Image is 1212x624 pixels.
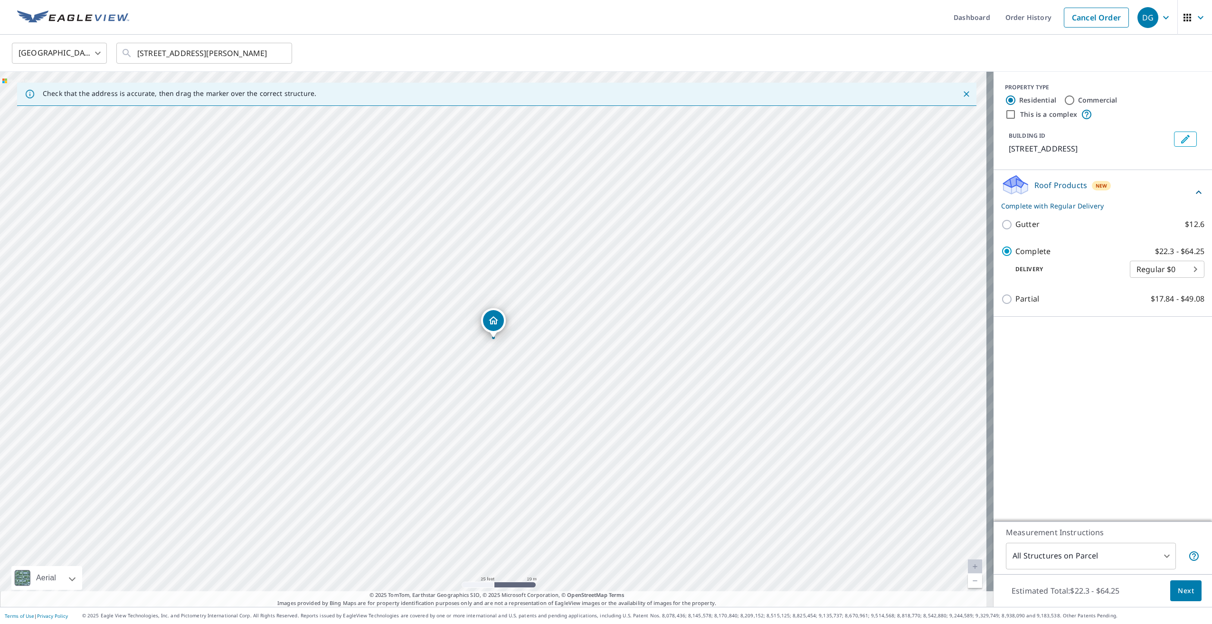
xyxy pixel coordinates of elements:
p: Complete [1015,246,1051,257]
a: Privacy Policy [37,613,68,619]
p: $22.3 - $64.25 [1155,246,1204,257]
p: Estimated Total: $22.3 - $64.25 [1004,580,1127,601]
div: Roof ProductsNewComplete with Regular Delivery [1001,174,1204,211]
label: Residential [1019,95,1056,105]
p: | [5,613,68,619]
span: New [1096,182,1108,189]
label: Commercial [1078,95,1117,105]
span: Next [1178,585,1194,597]
button: Next [1170,580,1202,602]
a: OpenStreetMap [567,591,607,598]
input: Search by address or latitude-longitude [137,40,273,66]
p: Partial [1015,293,1039,305]
a: Cancel Order [1064,8,1129,28]
p: Roof Products [1034,180,1087,191]
p: BUILDING ID [1009,132,1045,140]
a: Terms [609,591,625,598]
div: Regular $0 [1130,256,1204,283]
p: $12.6 [1185,218,1204,230]
div: [GEOGRAPHIC_DATA] [12,40,107,66]
button: Edit building 1 [1174,132,1197,147]
p: Complete with Regular Delivery [1001,201,1193,211]
label: This is a complex [1020,110,1077,119]
button: Close [960,88,973,100]
p: © 2025 Eagle View Technologies, Inc. and Pictometry International Corp. All Rights Reserved. Repo... [82,612,1207,619]
div: All Structures on Parcel [1006,543,1176,569]
img: EV Logo [17,10,129,25]
span: © 2025 TomTom, Earthstar Geographics SIO, © 2025 Microsoft Corporation, © [369,591,625,599]
div: PROPERTY TYPE [1005,83,1201,92]
a: Current Level 20, Zoom In Disabled [968,559,982,574]
a: Terms of Use [5,613,34,619]
div: DG [1137,7,1158,28]
p: [STREET_ADDRESS] [1009,143,1170,154]
p: Check that the address is accurate, then drag the marker over the correct structure. [43,89,316,98]
a: Current Level 20, Zoom Out [968,574,982,588]
div: Dropped pin, building 1, Residential property, 8186 E 53rd Dr Denver, CO 80238 [481,308,506,338]
div: Aerial [33,566,59,590]
p: Gutter [1015,218,1040,230]
div: Aerial [11,566,82,590]
p: $17.84 - $49.08 [1151,293,1204,305]
span: Your report will include each building or structure inside the parcel boundary. In some cases, du... [1188,550,1200,562]
p: Delivery [1001,265,1130,274]
p: Measurement Instructions [1006,527,1200,538]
